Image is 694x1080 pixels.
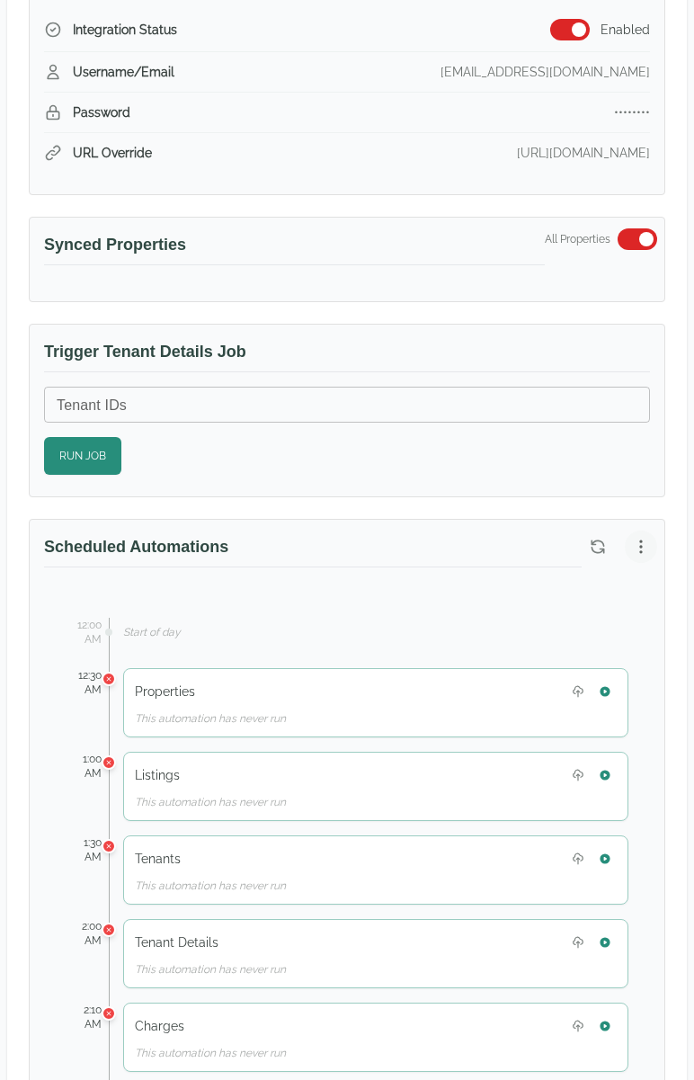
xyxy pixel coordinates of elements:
div: Tenant Details was scheduled for 2:00 AM but missed its scheduled time and hasn't run [102,923,116,937]
h5: Charges [135,1017,184,1035]
div: Start of day [123,625,628,639]
div: Charges was scheduled for 2:10 AM but missed its scheduled time and hasn't run [102,1006,116,1021]
button: Switch to select specific properties [618,228,657,250]
div: This automation has never run [135,962,617,977]
button: Run Job [44,437,121,475]
div: This automation has never run [135,711,617,726]
div: Listings was scheduled for 1:00 AM but missed its scheduled time and hasn't run [102,755,116,770]
h5: Listings [135,766,180,784]
h3: Trigger Tenant Details Job [44,339,650,372]
span: Enabled [601,21,650,39]
span: URL Override [73,144,152,162]
h3: Scheduled Automations [44,534,582,567]
h5: Properties [135,683,195,701]
button: Run Properties now [593,680,617,703]
div: This automation has never run [135,879,617,893]
div: Tenants was scheduled for 1:30 AM but missed its scheduled time and hasn't run [102,839,116,853]
div: Properties was scheduled for 12:30 AM but missed its scheduled time and hasn't run [102,672,116,686]
div: •••••••• [614,103,650,121]
div: 12:30 AM [66,668,102,697]
div: This automation has never run [135,1046,617,1060]
button: Upload Tenant Details file [566,931,590,954]
span: Password [73,103,130,121]
div: This automation has never run [135,795,617,809]
h3: Synced Properties [44,232,545,265]
button: More options [625,531,657,563]
button: Upload Properties file [566,680,590,703]
div: 1:00 AM [66,752,102,781]
div: 2:10 AM [66,1003,102,1031]
span: Username/Email [73,63,174,81]
div: 1:30 AM [66,835,102,864]
button: Run Tenant Details now [593,931,617,954]
button: Run Charges now [593,1014,617,1038]
div: 2:00 AM [66,919,102,948]
button: Run Tenants now [593,847,617,870]
button: Refresh scheduled automations [582,531,614,563]
h5: Tenants [135,850,181,868]
div: [EMAIL_ADDRESS][DOMAIN_NAME] [440,63,650,81]
span: Integration Status [73,21,177,39]
button: Run Listings now [593,763,617,787]
button: Upload Tenants file [566,847,590,870]
div: 12:00 AM [66,618,102,647]
h5: Tenant Details [135,933,218,951]
button: Upload Charges file [566,1014,590,1038]
button: Upload Listings file [566,763,590,787]
span: All Properties [545,232,610,246]
div: [URL][DOMAIN_NAME] [517,144,650,162]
